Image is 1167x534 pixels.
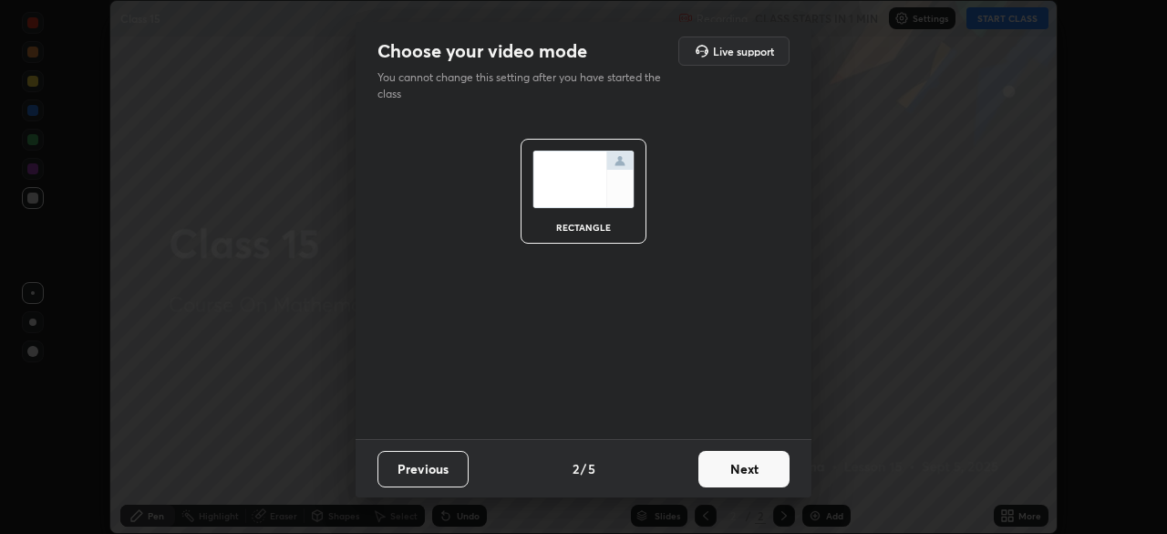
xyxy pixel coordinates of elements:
[377,451,469,487] button: Previous
[547,223,620,232] div: rectangle
[377,69,673,102] p: You cannot change this setting after you have started the class
[377,39,587,63] h2: Choose your video mode
[532,151,635,208] img: normalScreenIcon.ae25ed63.svg
[713,46,774,57] h5: Live support
[588,459,595,478] h4: 5
[698,451,790,487] button: Next
[581,459,586,478] h4: /
[573,459,579,478] h4: 2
